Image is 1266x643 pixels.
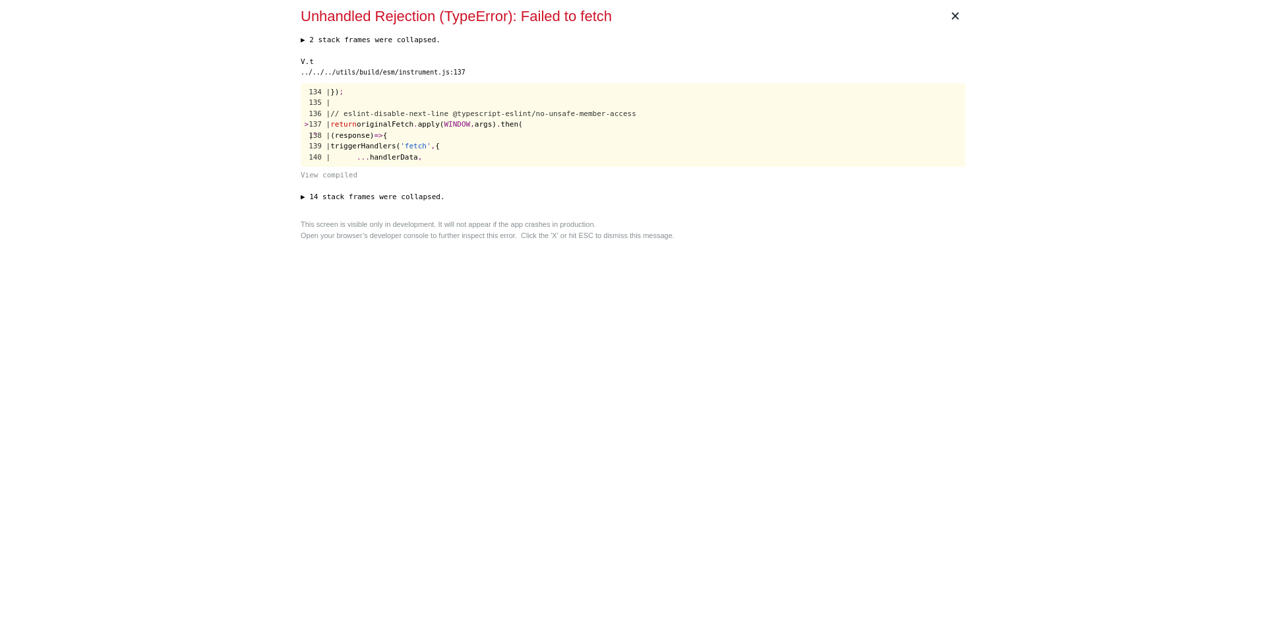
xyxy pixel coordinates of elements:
[301,35,965,46] button: ▶ 2 stack frames were collapsed.
[309,88,330,96] span: 134 |
[413,120,418,129] span: .
[374,131,382,140] span: =>
[330,131,374,140] span: (response)
[470,120,475,129] span: ,
[400,142,431,150] span: 'fetch'
[340,88,344,96] span: ;
[309,142,330,150] span: 139 |
[357,120,413,129] span: originalFetch
[475,120,497,129] span: args)
[444,120,470,129] span: WINDOW
[309,98,330,107] span: 135 |
[313,131,318,140] span: ^
[305,120,309,129] span: >
[501,120,523,129] span: then(
[309,109,330,118] span: 136 |
[301,5,944,27] div: Unhandled Rejection (TypeError): Failed to fetch
[301,69,466,76] span: ../../../utils/build/esm/instrument.js:137
[309,131,330,140] span: 138 |
[357,153,370,162] span: ...
[418,120,444,129] span: apply(
[309,131,313,140] span: |
[330,88,339,96] span: })
[301,57,965,68] div: V.t
[418,153,423,162] span: ,
[431,142,436,150] span: ,
[309,153,330,162] span: 140 |
[330,109,636,118] span: // eslint-disable-next-line @typescript-eslint/no-unsafe-member-access
[301,170,965,181] button: View compiled
[383,131,388,140] span: {
[435,142,440,150] span: {
[330,142,400,150] span: triggerHandlers(
[497,120,501,129] span: .
[301,192,965,203] button: ▶ 14 stack frames were collapsed.
[301,219,965,241] div: This screen is visible only in development. It will not appear if the app crashes in production. ...
[309,120,330,129] span: 137 |
[330,120,357,129] span: return
[370,153,418,162] span: handlerData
